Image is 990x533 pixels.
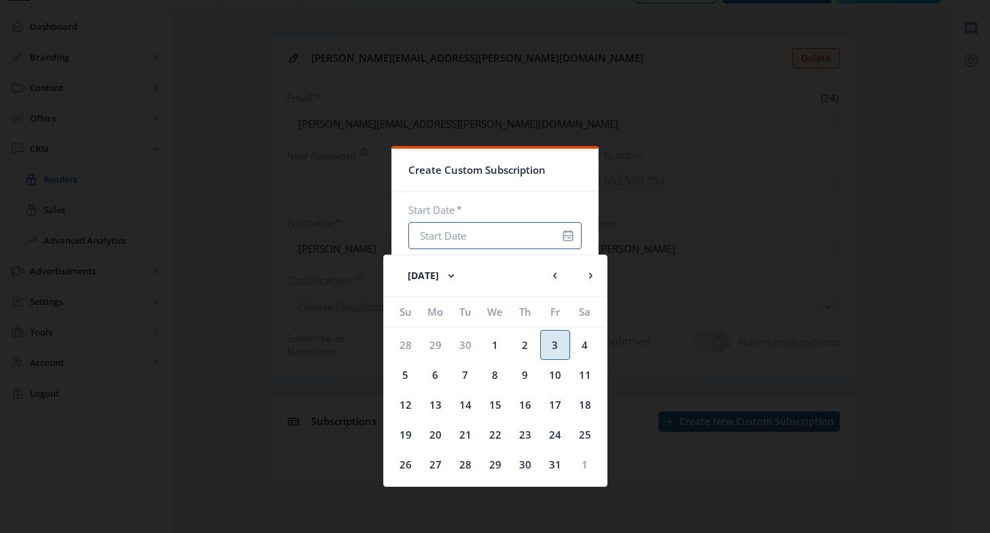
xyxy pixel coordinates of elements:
div: 10 [540,360,570,390]
div: 4 [570,330,600,360]
div: 7 [450,360,480,390]
div: 8 [480,360,510,390]
div: 5 [391,360,421,390]
div: 12 [391,390,421,420]
label: Start Date [408,203,571,217]
div: 28 [391,330,421,360]
div: 18 [570,390,600,420]
nb-icon: info [561,229,575,242]
div: 3 [540,330,570,360]
div: 31 [540,449,570,479]
div: 24 [540,420,570,449]
div: 29 [421,330,450,360]
button: [DATE] [395,262,471,289]
input: Start Date [408,222,582,249]
div: We [480,297,510,327]
div: 2 [510,330,540,360]
div: 28 [450,449,480,479]
div: 21 [450,420,480,449]
div: 14 [450,390,480,420]
div: 30 [510,449,540,479]
div: 20 [421,420,450,449]
div: Th [510,297,540,327]
div: 1 [570,449,600,479]
div: 13 [421,390,450,420]
div: 1 [480,330,510,360]
div: Tu [450,297,480,327]
div: 17 [540,390,570,420]
div: 25 [570,420,600,449]
div: 22 [480,420,510,449]
div: 16 [510,390,540,420]
span: Create Custom Subscription [408,160,546,181]
div: 30 [450,330,480,360]
div: Sa [570,297,600,327]
div: 15 [480,390,510,420]
div: Su [391,297,421,327]
div: 27 [421,449,450,479]
div: 9 [510,360,540,390]
div: Mo [421,297,450,327]
div: 19 [391,420,421,449]
div: 6 [421,360,450,390]
div: 23 [510,420,540,449]
div: 29 [480,449,510,479]
div: 26 [391,449,421,479]
div: 11 [570,360,600,390]
div: Fr [540,297,570,327]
